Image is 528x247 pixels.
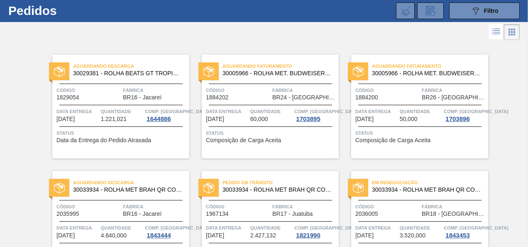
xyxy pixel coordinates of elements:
[206,232,224,239] span: 29/09/2025
[250,224,293,232] span: Quantidade
[355,232,374,239] span: 30/09/2025
[422,86,486,94] span: Fábrica
[250,116,268,122] span: 60,000
[56,129,187,137] span: Status
[489,24,504,40] div: Visão em Lista
[206,211,229,217] span: 1967134
[272,94,337,101] span: BR24 - Ponta Grossa
[444,107,508,116] span: Comp. Carga
[417,2,444,19] div: Solicitação de Revisão de Pedidos
[444,107,486,122] a: Comp. [GEOGRAPHIC_DATA]1703896
[206,116,224,122] span: 22/03/2025
[56,203,121,211] span: Código
[355,94,378,101] span: 1884200
[250,232,276,239] span: 2.427,132
[206,224,248,232] span: Data entrega
[396,2,415,19] div: Importar Negociações dos Pedidos
[355,107,398,116] span: Data entrega
[56,137,151,143] span: Data da Entrega do Pedido Atrasada
[504,24,520,40] div: Visão em Cards
[353,66,364,77] img: status
[355,129,486,137] span: Status
[101,224,143,232] span: Quantidade
[123,211,161,217] span: BR16 - Jacareí
[56,224,99,232] span: Data entrega
[484,7,499,14] span: Filtro
[56,94,79,101] span: 1829054
[400,232,425,239] span: 3.520,000
[101,232,127,239] span: 4.840,000
[422,94,486,101] span: BR26 - Uberlândia
[222,70,332,77] span: 30005966 - ROLHA MET. BUDWEISER CDL 0,21 CX 10,5MIL
[56,116,75,122] span: 04/02/2025
[203,66,214,77] img: status
[355,116,374,122] span: 22/03/2025
[422,203,486,211] span: Fábrica
[400,107,442,116] span: Quantidade
[339,54,488,158] a: statusAguardando Faturamento30005966 - ROLHA MET. BUDWEISER CDL 0,21 CX 10,5MILCódigo1884200Fábri...
[294,224,337,239] a: Comp. [GEOGRAPHIC_DATA]1821990
[372,62,488,70] span: Aguardando Faturamento
[203,183,214,193] img: status
[54,66,65,77] img: status
[145,107,187,122] a: Comp. [GEOGRAPHIC_DATA]1644886
[222,62,339,70] span: Aguardando Faturamento
[206,129,337,137] span: Status
[355,211,378,217] span: 2036005
[101,116,127,122] span: 1.221,021
[444,224,508,232] span: Comp. Carga
[73,62,189,70] span: Aguardando Descarga
[56,211,79,217] span: 2035995
[145,224,209,232] span: Comp. Carga
[206,203,270,211] span: Código
[145,116,172,122] div: 1644886
[353,183,364,193] img: status
[54,183,65,193] img: status
[56,232,75,239] span: 28/09/2025
[206,86,270,94] span: Código
[8,6,123,15] h1: Pedidos
[294,232,322,239] div: 1821990
[123,203,187,211] span: Fábrica
[73,70,183,77] span: 30029381 - ROLHA BEATS GT TROPICAL 269ML
[145,107,209,116] span: Comp. Carga
[372,178,488,187] span: Em renegociação
[372,187,482,193] span: 30033934 - ROLHA MET BRAH QR CODE 021CX105
[56,107,99,116] span: Data entrega
[145,232,172,239] div: 1843444
[400,116,418,122] span: 50,000
[272,203,337,211] span: Fábrica
[444,224,486,239] a: Comp. [GEOGRAPHIC_DATA]1843453
[355,224,398,232] span: Data entrega
[206,94,229,101] span: 1884202
[272,86,337,94] span: Fábrica
[206,107,248,116] span: Data entrega
[189,54,339,158] a: statusAguardando Faturamento30005966 - ROLHA MET. BUDWEISER CDL 0,21 CX 10,5MILCódigo1884202Fábri...
[40,54,189,158] a: statusAguardando Descarga30029381 - ROLHA BEATS GT TROPICAL 269MLCódigo1829054FábricaBR16 - Jacar...
[206,137,281,143] span: Composição de Carga Aceita
[294,224,359,232] span: Comp. Carga
[123,94,161,101] span: BR16 - Jacareí
[422,211,486,217] span: BR18 - Pernambuco
[222,187,332,193] span: 30033934 - ROLHA MET BRAH QR CODE 021CX105
[250,107,293,116] span: Quantidade
[372,70,482,77] span: 30005966 - ROLHA MET. BUDWEISER CDL 0,21 CX 10,5MIL
[355,203,420,211] span: Código
[294,107,337,122] a: Comp. [GEOGRAPHIC_DATA]1703895
[355,137,430,143] span: Composição de Carga Aceita
[444,232,471,239] div: 1843453
[444,116,471,122] div: 1703896
[101,107,143,116] span: Quantidade
[73,187,183,193] span: 30033934 - ROLHA MET BRAH QR CODE 021CX105
[400,224,442,232] span: Quantidade
[73,178,189,187] span: Aguardando Descarga
[272,211,313,217] span: BR17 - Juatuba
[56,86,121,94] span: Código
[294,107,359,116] span: Comp. Carga
[123,86,187,94] span: Fábrica
[145,224,187,239] a: Comp. [GEOGRAPHIC_DATA]1843444
[355,86,420,94] span: Código
[222,178,339,187] span: Pedido em Trânsito
[449,2,520,19] button: Filtro
[294,116,322,122] div: 1703895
